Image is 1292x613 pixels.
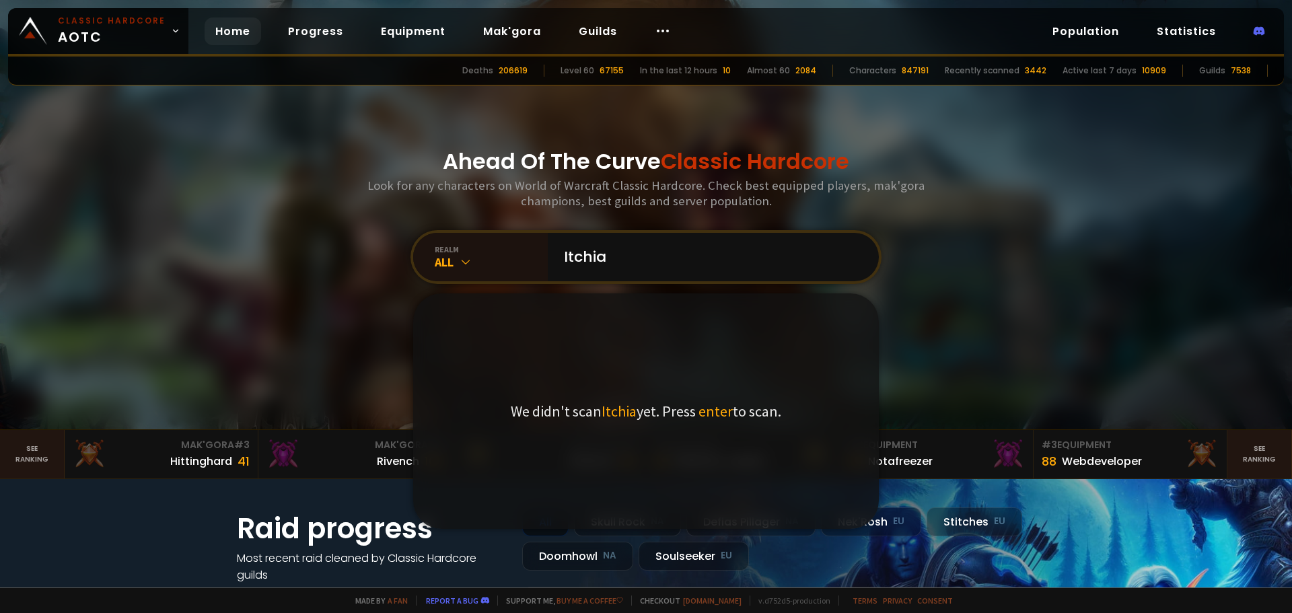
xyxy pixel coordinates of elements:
a: Equipment [370,17,456,45]
span: # 3 [1042,438,1057,452]
a: Guilds [568,17,628,45]
div: 3442 [1025,65,1046,77]
small: Classic Hardcore [58,15,166,27]
input: Search a character... [556,233,863,281]
a: Mak'gora [472,17,552,45]
span: Made by [347,596,408,606]
a: Classic HardcoreAOTC [8,8,188,54]
a: Statistics [1146,17,1227,45]
div: 206619 [499,65,528,77]
a: #3Equipment88Webdeveloper [1034,430,1227,478]
a: Population [1042,17,1130,45]
div: Mak'Gora [73,438,250,452]
a: Buy me a coffee [557,596,623,606]
div: Active last 7 days [1063,65,1137,77]
div: All [435,254,548,270]
h1: Raid progress [237,507,506,550]
div: Soulseeker [639,542,749,571]
a: Privacy [883,596,912,606]
small: EU [893,515,904,528]
span: Classic Hardcore [661,146,849,176]
div: Guilds [1199,65,1225,77]
div: Nek'Rosh [821,507,921,536]
div: Mak'Gora [266,438,443,452]
a: Mak'Gora#2Rivench100 [258,430,452,478]
div: 67155 [600,65,624,77]
div: Characters [849,65,896,77]
a: Mak'Gora#3Hittinghard41 [65,430,258,478]
div: Almost 60 [747,65,790,77]
a: Seeranking [1227,430,1292,478]
div: Equipment [848,438,1025,452]
div: Rivench [377,453,419,470]
div: 847191 [902,65,929,77]
a: #2Equipment88Notafreezer [840,430,1034,478]
div: Stitches [927,507,1022,536]
div: 2084 [795,65,816,77]
div: Deaths [462,65,493,77]
div: 10909 [1142,65,1166,77]
div: Level 60 [561,65,594,77]
div: 10 [723,65,731,77]
h3: Look for any characters on World of Warcraft Classic Hardcore. Check best equipped players, mak'g... [362,178,930,209]
a: Home [205,17,261,45]
div: In the last 12 hours [640,65,717,77]
span: Checkout [631,596,742,606]
span: AOTC [58,15,166,47]
div: 88 [1042,452,1056,470]
a: Consent [917,596,953,606]
div: 7538 [1231,65,1251,77]
a: Report a bug [426,596,478,606]
span: # 3 [234,438,250,452]
a: See all progress [237,584,324,600]
div: Doomhowl [522,542,633,571]
small: EU [994,515,1005,528]
h1: Ahead Of The Curve [443,145,849,178]
div: Hittinghard [170,453,232,470]
span: Itchia [602,402,637,421]
div: 41 [238,452,250,470]
div: Webdeveloper [1062,453,1142,470]
p: We didn't scan yet. Press to scan. [511,402,781,421]
div: Equipment [1042,438,1219,452]
div: Notafreezer [868,453,933,470]
div: Recently scanned [945,65,1019,77]
a: [DOMAIN_NAME] [683,596,742,606]
div: realm [435,244,548,254]
span: v. d752d5 - production [750,596,830,606]
small: EU [721,549,732,563]
small: NA [603,549,616,563]
span: Support me, [497,596,623,606]
a: Terms [853,596,877,606]
a: a fan [388,596,408,606]
h4: Most recent raid cleaned by Classic Hardcore guilds [237,550,506,583]
span: enter [698,402,733,421]
a: Progress [277,17,354,45]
